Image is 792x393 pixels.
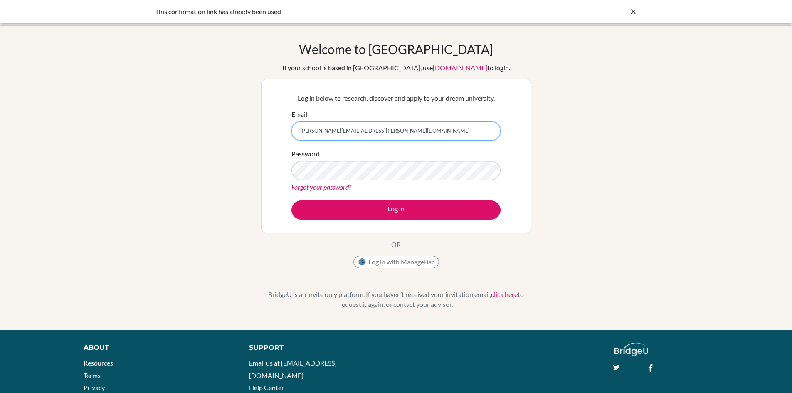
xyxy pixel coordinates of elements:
div: This confirmation link has already been used [155,7,513,17]
p: Log in below to research, discover and apply to your dream university. [291,93,501,103]
img: logo_white@2x-f4f0deed5e89b7ecb1c2cc34c3e3d731f90f0f143d5ea2071677605dd97b5244.png [614,343,648,356]
a: Email us at [EMAIL_ADDRESS][DOMAIN_NAME] [249,359,337,379]
button: Log in with ManageBac [353,256,439,268]
a: Resources [84,359,113,367]
div: Support [249,343,386,353]
button: Log in [291,200,501,220]
label: Email [291,109,307,119]
a: [DOMAIN_NAME] [433,64,487,72]
div: If your school is based in [GEOGRAPHIC_DATA], use to login. [282,63,510,73]
div: About [84,343,230,353]
h1: Welcome to [GEOGRAPHIC_DATA] [299,42,493,57]
p: OR [391,240,401,250]
label: Password [291,149,320,159]
a: click here [491,290,518,298]
a: Forgot your password? [291,183,351,191]
a: Privacy [84,383,105,391]
a: Help Center [249,383,284,391]
a: Terms [84,371,101,379]
p: BridgeU is an invite only platform. If you haven’t received your invitation email, to request it ... [261,289,531,309]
